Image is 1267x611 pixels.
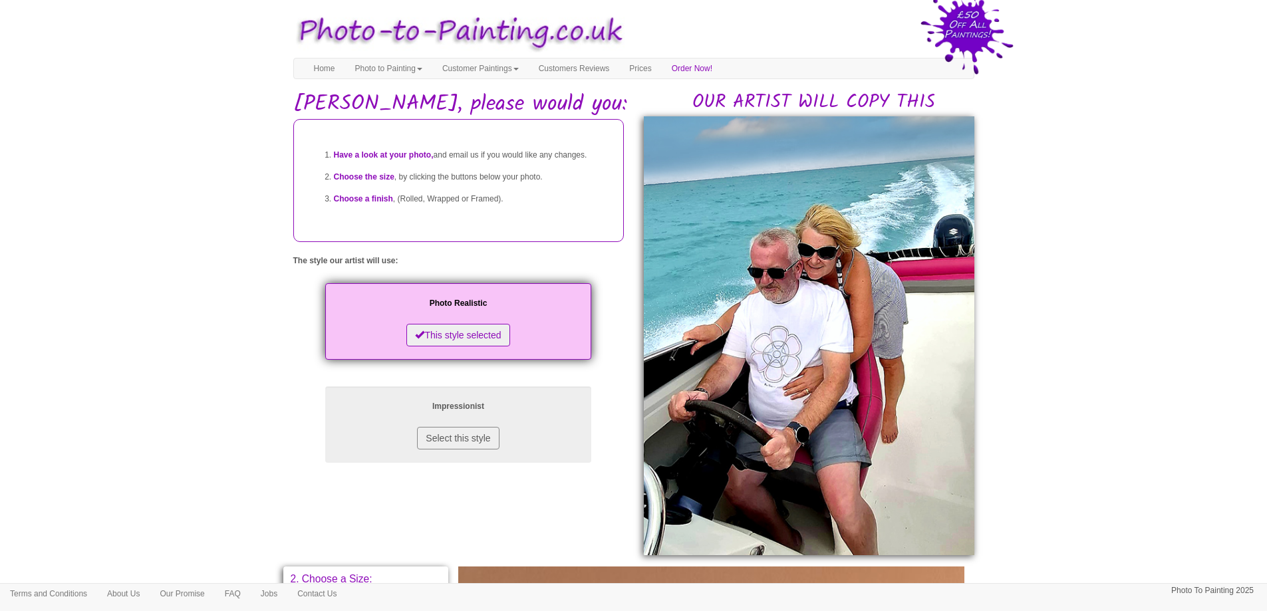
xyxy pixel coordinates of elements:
p: Photo Realistic [339,297,578,310]
a: Customer Paintings [432,59,529,78]
a: Customers Reviews [529,59,620,78]
label: The style our artist will use: [293,255,398,267]
a: Order Now! [662,59,722,78]
li: , (Rolled, Wrapped or Framed). [334,188,610,210]
p: Photo To Painting 2025 [1171,584,1254,598]
button: This style selected [406,324,509,346]
p: Impressionist [339,400,578,414]
a: Home [304,59,345,78]
a: Jobs [251,584,287,604]
img: Photo to Painting [287,7,627,58]
p: 2. Choose a Size: [291,574,442,584]
h2: OUR ARTIST WILL COPY THIS [654,92,974,113]
h1: [PERSON_NAME], please would you: [293,92,974,116]
li: and email us if you would like any changes. [334,144,610,166]
a: About Us [97,584,150,604]
button: Select this style [417,427,499,449]
span: Have a look at your photo, [334,150,434,160]
a: Our Promise [150,584,214,604]
a: Photo to Painting [345,59,432,78]
span: Choose a finish [334,194,393,203]
a: Contact Us [287,584,347,604]
span: Choose the size [334,172,394,182]
a: FAQ [215,584,251,604]
li: , by clicking the buttons below your photo. [334,166,610,188]
a: Prices [619,59,661,78]
img: Jacqueline, please would you: [644,116,974,555]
